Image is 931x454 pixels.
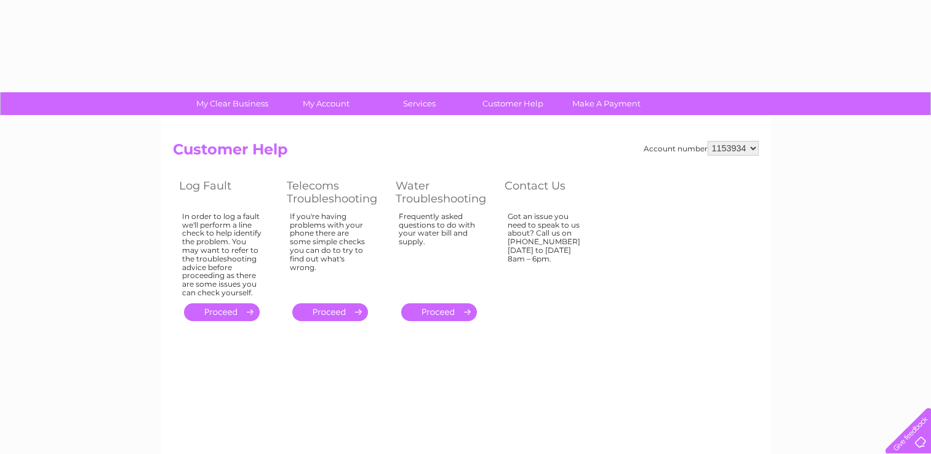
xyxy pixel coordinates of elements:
th: Contact Us [498,176,606,209]
th: Telecoms Troubleshooting [281,176,390,209]
div: Got an issue you need to speak to us about? Call us on [PHONE_NUMBER] [DATE] to [DATE] 8am – 6pm. [508,212,588,292]
div: In order to log a fault we'll perform a line check to help identify the problem. You may want to ... [182,212,262,297]
div: Frequently asked questions to do with your water bill and supply. [399,212,480,292]
h2: Customer Help [173,141,759,164]
a: . [184,303,260,321]
a: My Account [275,92,377,115]
div: Account number [644,141,759,156]
a: Make A Payment [556,92,657,115]
a: My Clear Business [182,92,283,115]
th: Log Fault [173,176,281,209]
div: If you're having problems with your phone there are some simple checks you can do to try to find ... [290,212,371,292]
a: Customer Help [462,92,564,115]
a: Services [369,92,470,115]
a: . [292,303,368,321]
a: . [401,303,477,321]
th: Water Troubleshooting [390,176,498,209]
